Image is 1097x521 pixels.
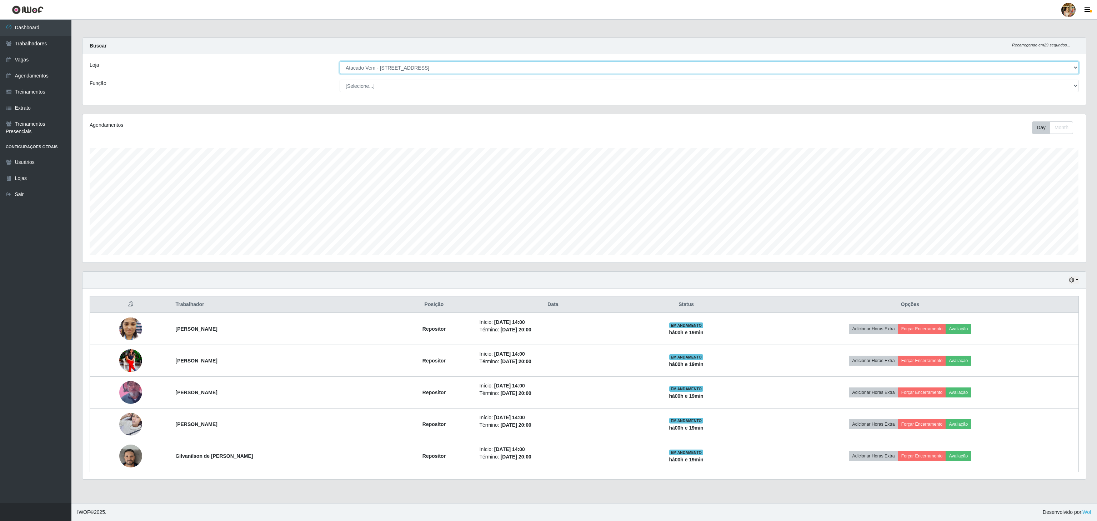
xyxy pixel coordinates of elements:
strong: [PERSON_NAME] [175,421,217,427]
div: Toolbar with button groups [1032,121,1079,134]
button: Forçar Encerramento [898,451,946,461]
li: Início: [480,382,627,390]
img: 1752090635186.jpeg [119,372,142,413]
span: EM ANDAMENTO [669,450,703,455]
time: [DATE] 14:00 [494,446,525,452]
button: Month [1050,121,1073,134]
button: Forçar Encerramento [898,387,946,397]
img: 1750959267222.jpeg [119,314,142,344]
span: EM ANDAMENTO [669,354,703,360]
strong: há 00 h e 19 min [669,457,703,462]
img: 1755611081908.jpeg [119,436,142,476]
button: Avaliação [946,451,971,461]
img: 1755028690244.jpeg [119,409,142,439]
div: Agendamentos [90,121,496,129]
img: 1751311767272.jpeg [119,346,142,375]
a: iWof [1081,509,1091,515]
time: [DATE] 14:00 [494,351,525,357]
button: Adicionar Horas Extra [849,324,898,334]
strong: há 00 h e 19 min [669,393,703,399]
th: Opções [742,296,1079,313]
time: [DATE] 14:00 [494,319,525,325]
button: Avaliação [946,356,971,366]
button: Avaliação [946,324,971,334]
div: First group [1032,121,1073,134]
i: Recarregando em 29 segundos... [1012,43,1070,47]
button: Avaliação [946,419,971,429]
th: Trabalhador [171,296,393,313]
time: [DATE] 14:00 [494,383,525,389]
strong: [PERSON_NAME] [175,358,217,364]
time: [DATE] 20:00 [501,454,531,460]
span: Desenvolvido por [1043,509,1091,516]
strong: há 00 h e 19 min [669,361,703,367]
button: Adicionar Horas Extra [849,451,898,461]
strong: Gilvanilson de [PERSON_NAME] [175,453,253,459]
time: [DATE] 20:00 [501,359,531,364]
strong: Buscar [90,43,106,49]
strong: [PERSON_NAME] [175,390,217,395]
span: EM ANDAMENTO [669,386,703,392]
strong: Repositor [422,358,446,364]
button: Adicionar Horas Extra [849,387,898,397]
strong: [PERSON_NAME] [175,326,217,332]
button: Day [1032,121,1050,134]
li: Término: [480,453,627,461]
li: Término: [480,326,627,334]
th: Posição [393,296,475,313]
label: Loja [90,61,99,69]
label: Função [90,80,106,87]
span: © 2025 . [77,509,106,516]
span: EM ANDAMENTO [669,418,703,424]
span: EM ANDAMENTO [669,322,703,328]
time: [DATE] 20:00 [501,390,531,396]
strong: há 00 h e 19 min [669,330,703,335]
strong: Repositor [422,326,446,332]
button: Forçar Encerramento [898,324,946,334]
time: [DATE] 20:00 [501,422,531,428]
li: Término: [480,390,627,397]
button: Avaliação [946,387,971,397]
button: Adicionar Horas Extra [849,356,898,366]
li: Início: [480,350,627,358]
strong: Repositor [422,421,446,427]
strong: há 00 h e 19 min [669,425,703,431]
li: Início: [480,414,627,421]
img: CoreUI Logo [12,5,44,14]
th: Status [631,296,741,313]
strong: Repositor [422,390,446,395]
strong: Repositor [422,453,446,459]
button: Forçar Encerramento [898,356,946,366]
button: Forçar Encerramento [898,419,946,429]
time: [DATE] 14:00 [494,415,525,420]
li: Início: [480,446,627,453]
th: Data [475,296,631,313]
span: IWOF [77,509,90,515]
li: Término: [480,358,627,365]
li: Término: [480,421,627,429]
button: Adicionar Horas Extra [849,419,898,429]
time: [DATE] 20:00 [501,327,531,332]
li: Início: [480,319,627,326]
